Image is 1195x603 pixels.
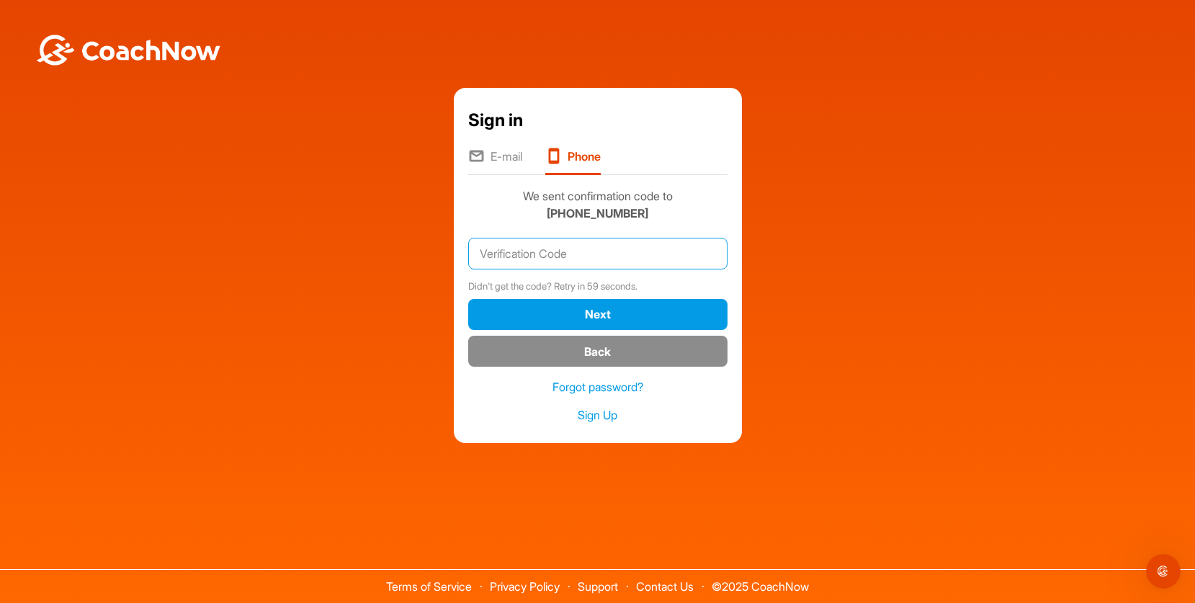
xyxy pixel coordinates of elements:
[468,238,728,269] input: Verification Code
[554,280,637,292] span: Retry in 59 seconds.
[490,579,560,594] a: Privacy Policy
[468,336,728,367] button: Back
[386,579,472,594] a: Terms of Service
[704,570,816,592] span: © 2025 CoachNow
[468,407,728,424] a: Sign Up
[1146,554,1181,589] iframe: Intercom live chat
[468,148,522,175] li: E-mail
[468,379,728,396] a: Forgot password?
[468,187,728,222] div: We sent confirmation code to
[35,35,222,66] img: BwLJSsUCoWCh5upNqxVrqldRgqLPVwmV24tXu5FoVAoFEpwwqQ3VIfuoInZCoVCoTD4vwADAC3ZFMkVEQFDAAAAAElFTkSuQmCC
[636,579,694,594] a: Contact Us
[468,280,728,294] div: Didn't get the code?
[547,206,648,220] strong: [PHONE_NUMBER]
[468,299,728,330] button: Next
[578,579,618,594] a: Support
[468,107,728,133] div: Sign in
[545,148,601,175] li: Phone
